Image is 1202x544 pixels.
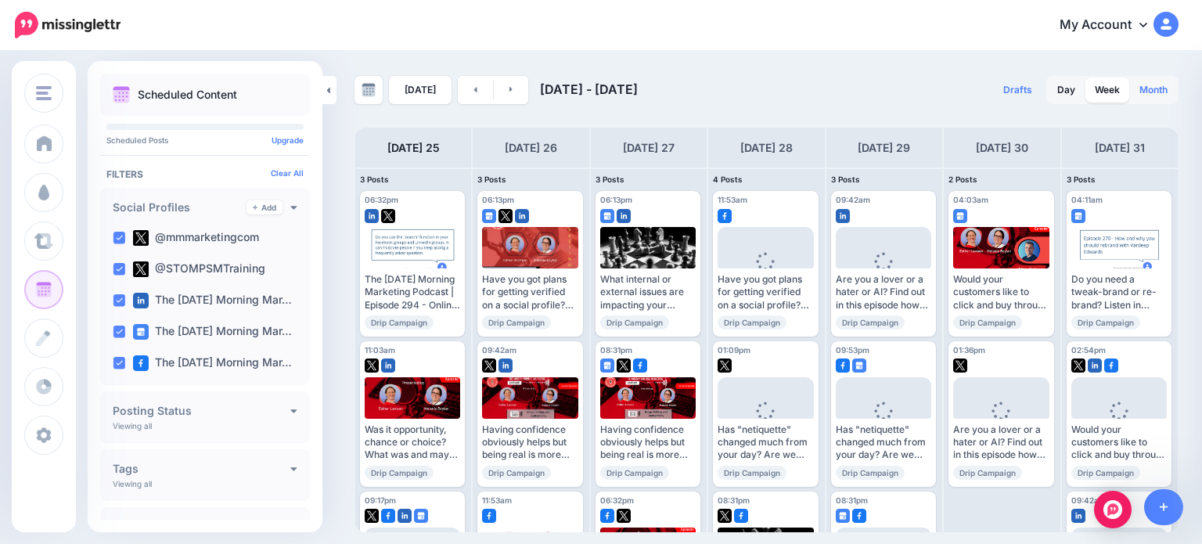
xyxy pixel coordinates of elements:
[113,202,247,213] h4: Social Profiles
[360,175,389,184] span: 3 Posts
[133,355,292,371] label: The [DATE] Morning Mar…
[1071,495,1106,505] span: 09:42am
[852,358,866,373] img: google_business-square.png
[600,345,632,355] span: 08:31pm
[1067,175,1096,184] span: 3 Posts
[953,345,985,355] span: 01:36pm
[482,495,512,505] span: 11:53am
[713,175,743,184] span: 4 Posts
[836,423,931,462] div: Has "netiquette" changed much from your day? Are we managing the online presence of our businesse...
[718,195,747,204] span: 11:53am
[106,136,304,144] p: Scheduled Posts
[862,252,905,293] div: Loading
[1085,77,1129,103] a: Week
[836,495,868,505] span: 08:31pm
[133,230,259,246] label: @mmmarketingcom
[1097,402,1140,442] div: Loading
[1071,315,1140,330] span: Drip Campaign
[1071,345,1106,355] span: 02:54pm
[836,509,850,523] img: google_business-square.png
[740,139,793,157] h4: [DATE] 28
[133,293,149,308] img: linkedin-square.png
[623,139,675,157] h4: [DATE] 27
[482,358,496,373] img: twitter-square.png
[836,273,931,312] div: Are you a lover or a hater or AI? Find out in this episode how marketers are using AI. Will you b...
[948,175,977,184] span: 2 Posts
[718,423,813,462] div: Has "netiquette" changed much from your day? Are we managing the online presence of our businesse...
[617,358,631,373] img: twitter-square.png
[515,209,529,223] img: linkedin-square.png
[271,168,304,178] a: Clear All
[836,345,869,355] span: 09:53pm
[505,139,557,157] h4: [DATE] 26
[381,209,395,223] img: twitter-square.png
[1044,6,1179,45] a: My Account
[482,509,496,523] img: facebook-square.png
[1071,466,1140,480] span: Drip Campaign
[862,402,905,442] div: Loading
[633,358,647,373] img: facebook-square.png
[744,402,787,442] div: Loading
[133,355,149,371] img: facebook-square.png
[247,200,283,214] a: Add
[414,509,428,523] img: google_business-square.png
[1095,139,1145,157] h4: [DATE] 31
[600,195,632,204] span: 06:13pm
[858,139,910,157] h4: [DATE] 29
[133,230,149,246] img: twitter-square.png
[600,466,669,480] span: Drip Campaign
[1071,195,1103,204] span: 04:11am
[398,509,412,523] img: linkedin-square.png
[113,86,130,103] img: calendar.png
[600,509,614,523] img: facebook-square.png
[1071,423,1167,462] div: Would your customers like to click and buy through a LIVE video? They can learn all about it duri...
[836,195,870,204] span: 09:42am
[953,466,1022,480] span: Drip Campaign
[600,495,634,505] span: 06:32pm
[718,495,750,505] span: 08:31pm
[381,358,395,373] img: linkedin-square.png
[365,315,434,330] span: Drip Campaign
[387,139,440,157] h4: [DATE] 25
[980,402,1023,442] div: Loading
[1071,273,1167,312] div: Do you need a tweak-brand or re-brand? Listen in [DATE], from [PERSON_NAME] as she outlines what ...
[836,466,905,480] span: Drip Campaign
[113,421,152,431] p: Viewing all
[953,423,1049,462] div: Are you a lover or a hater or AI? Find out in this episode how marketers are using AI. Will you b...
[389,76,452,104] a: [DATE]
[133,293,292,308] label: The [DATE] Morning Mar…
[718,273,813,312] div: Have you got plans for getting verified on a social profile? Listen as [PERSON_NAME] puts [PERSON...
[831,175,860,184] span: 3 Posts
[600,315,669,330] span: Drip Campaign
[133,324,149,340] img: google_business-square.png
[482,209,496,223] img: google_business-square.png
[836,209,850,223] img: linkedin-square.png
[600,209,614,223] img: google_business-square.png
[365,358,379,373] img: twitter-square.png
[596,175,624,184] span: 3 Posts
[718,315,786,330] span: Drip Campaign
[953,273,1049,312] div: Would your customers like to click and buy through a LIVE video? They can learn all about it duri...
[1130,77,1177,103] a: Month
[113,479,152,488] p: Viewing all
[381,509,395,523] img: facebook-square.png
[540,81,638,97] span: [DATE] - [DATE]
[734,509,748,523] img: facebook-square.png
[1088,358,1102,373] img: linkedin-square.png
[953,209,967,223] img: google_business-square.png
[953,195,988,204] span: 04:03am
[133,261,149,277] img: twitter-square.png
[133,324,292,340] label: The [DATE] Morning Mar…
[976,139,1028,157] h4: [DATE] 30
[365,195,398,204] span: 06:32pm
[600,423,696,462] div: Having confidence obviously helps but being real is more important. Having a better mindset helps...
[600,358,614,373] img: google_business-square.png
[133,261,265,277] label: @STOMPSMTraining
[365,273,460,312] div: The [DATE] Morning Marketing Podcast | Episode 294 - Online Etiquette. Listen here -> [URL][DOMAI...
[498,358,513,373] img: linkedin-square.png
[1104,358,1118,373] img: facebook-square.png
[1094,491,1132,528] div: Open Intercom Messenger
[113,463,290,474] h4: Tags
[365,509,379,523] img: twitter-square.png
[482,423,578,462] div: Having confidence obviously helps but being real is more important. Having a better mindset helps...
